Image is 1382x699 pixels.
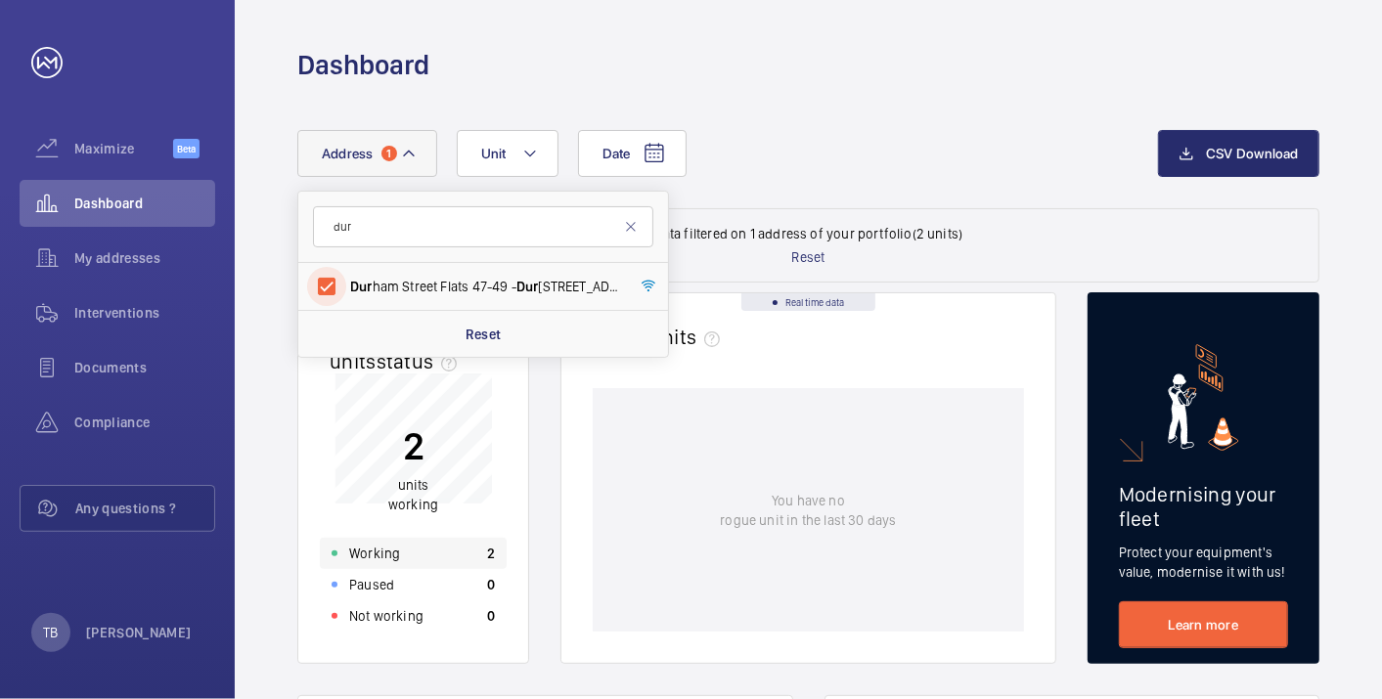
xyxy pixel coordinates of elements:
[654,224,963,243] p: Data filtered on 1 address of your portfolio (2 units)
[74,358,215,377] span: Documents
[377,349,466,373] span: status
[1119,601,1288,648] a: Learn more
[322,146,374,161] span: Address
[43,623,58,642] p: TB
[487,575,495,594] p: 0
[741,293,875,311] div: Real time data
[1119,482,1288,531] h2: Modernising your fleet
[388,422,438,471] p: 2
[86,623,192,642] p: [PERSON_NAME]
[578,130,687,177] button: Date
[1119,543,1288,582] p: Protect your equipment's value, modernise it with us!
[297,47,429,83] h1: Dashboard
[74,139,173,158] span: Maximize
[720,491,896,530] p: You have no rogue unit in the last 30 days
[349,544,400,563] p: Working
[350,279,373,294] span: Dur
[349,606,424,626] p: Not working
[1206,146,1299,161] span: CSV Download
[74,248,215,268] span: My addresses
[388,498,438,513] span: working
[313,206,653,247] input: Search by address
[792,247,825,267] p: Reset
[487,606,495,626] p: 0
[457,130,558,177] button: Unit
[1168,344,1239,451] img: marketing-card.svg
[75,499,214,518] span: Any questions ?
[350,277,619,296] span: ham Street Flats 47-49 - [STREET_ADDRESS]
[381,146,397,161] span: 1
[297,130,437,177] button: Address1
[602,146,631,161] span: Date
[481,146,507,161] span: Unit
[516,279,539,294] span: Dur
[487,544,495,563] p: 2
[349,575,394,594] p: Paused
[466,325,502,344] p: Reset
[74,413,215,432] span: Compliance
[74,194,215,213] span: Dashboard
[650,325,729,349] span: units
[173,139,200,158] span: Beta
[388,476,438,515] p: units
[1158,130,1319,177] button: CSV Download
[74,303,215,323] span: Interventions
